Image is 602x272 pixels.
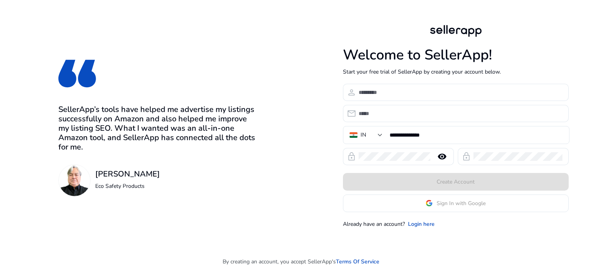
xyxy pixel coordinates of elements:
p: Start your free trial of SellerApp by creating your account below. [343,68,569,76]
span: lock [347,152,356,161]
p: Eco Safety Products [95,182,160,190]
h1: Welcome to SellerApp! [343,47,569,63]
span: person [347,88,356,97]
h3: [PERSON_NAME] [95,169,160,179]
mat-icon: remove_red_eye [433,152,451,161]
a: Terms Of Service [336,258,379,266]
span: email [347,109,356,118]
a: Login here [408,220,435,228]
h3: SellerApp’s tools have helped me advertise my listings successfully on Amazon and also helped me ... [58,105,259,152]
span: lock [462,152,471,161]
div: IN [361,131,366,139]
p: Already have an account? [343,220,405,228]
